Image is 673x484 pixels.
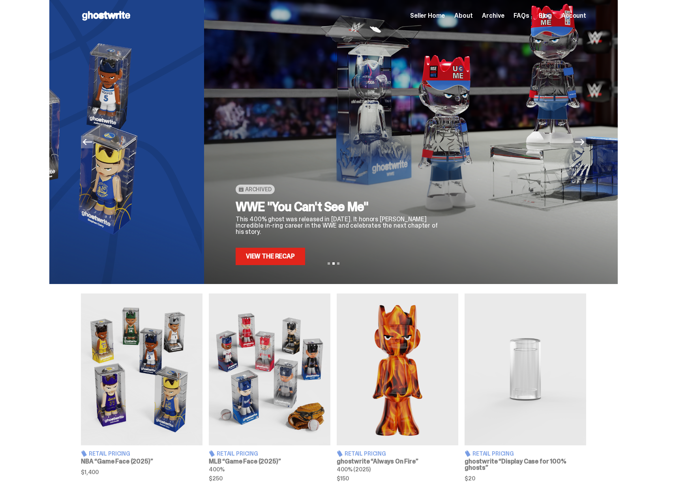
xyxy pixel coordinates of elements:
button: Next [574,136,586,148]
h3: ghostwrite “Always On Fire” [337,458,458,465]
a: Display Case for 100% ghosts Retail Pricing [465,293,586,481]
span: Retail Pricing [89,451,130,456]
h3: NBA “Game Face (2025)” [81,458,202,465]
a: Game Face (2025) Retail Pricing [81,293,202,481]
a: Always On Fire Retail Pricing [337,293,458,481]
button: View slide 1 [328,262,330,265]
h3: MLB “Game Face (2025)” [209,458,330,465]
img: Display Case for 100% ghosts [465,293,586,445]
a: Archive [482,13,504,19]
span: $1,400 [81,469,202,475]
span: Retail Pricing [217,451,258,456]
a: Account [561,13,586,19]
img: Always On Fire [337,293,458,445]
button: Previous [81,136,94,148]
a: Seller Home [410,13,445,19]
span: $20 [465,476,586,481]
img: Game Face (2025) [209,293,330,445]
a: View the Recap [236,248,305,265]
span: Retail Pricing [472,451,514,456]
h2: WWE "You Can't See Me" [236,200,446,213]
button: View slide 3 [337,262,339,265]
a: Blog [539,13,552,19]
span: Archived [245,186,272,192]
p: This 400% ghost was released in [DATE]. It honors [PERSON_NAME] incredible in-ring career in the ... [236,216,446,235]
a: About [454,13,472,19]
a: FAQs [514,13,529,19]
span: $150 [337,476,458,481]
h3: ghostwrite “Display Case for 100% ghosts” [465,458,586,471]
span: 400% (2025) [337,466,370,473]
span: 400% [209,466,224,473]
span: $250 [209,476,330,481]
a: Game Face (2025) Retail Pricing [209,293,330,481]
img: Game Face (2025) [81,293,202,445]
span: Retail Pricing [345,451,386,456]
button: View slide 2 [332,262,335,265]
